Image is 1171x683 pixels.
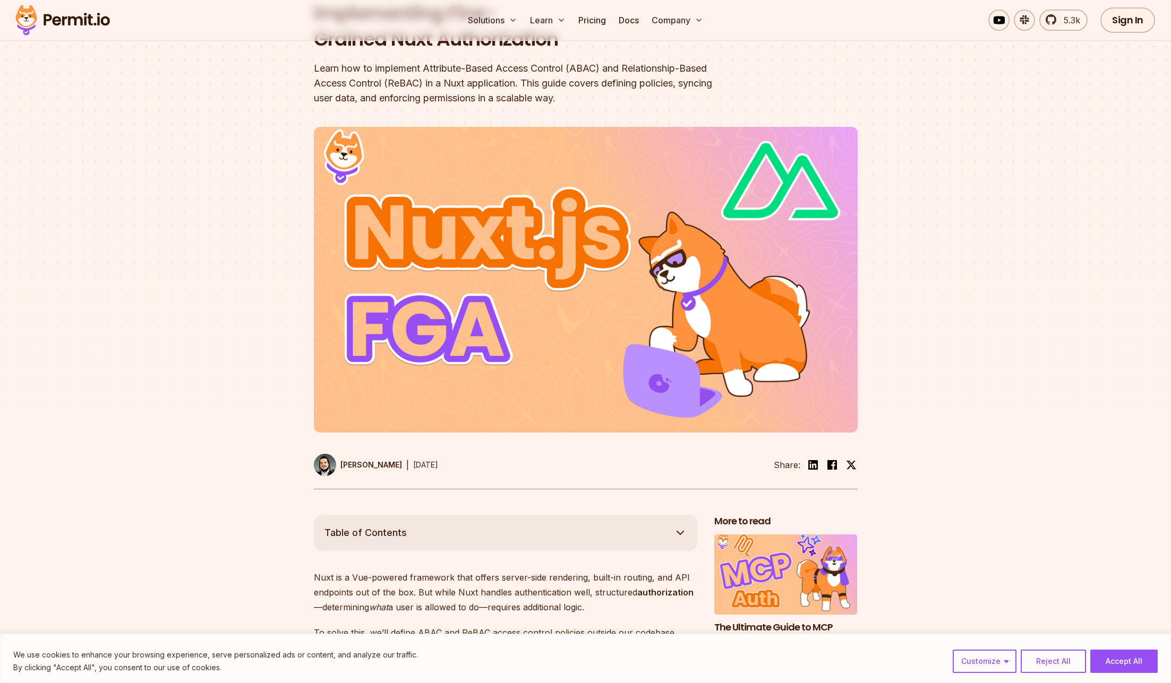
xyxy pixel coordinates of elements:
p: Nuxt is a Vue-powered framework that offers server-side rendering, built-in routing, and API endp... [314,570,697,615]
a: Docs [614,10,643,31]
time: [DATE] [413,460,438,469]
p: To solve this, we’ll define ABAC and ReBAC access control policies outside our codebase, enabling... [314,625,697,670]
h3: The Ultimate Guide to MCP Auth: Identity, Consent, and Agent Security [714,621,858,660]
p: [PERSON_NAME] [340,460,402,470]
button: Learn [526,10,570,31]
a: Pricing [574,10,610,31]
li: Share: [774,459,800,471]
button: Reject All [1021,650,1086,673]
div: | [406,459,409,471]
button: Company [647,10,707,31]
h2: More to read [714,515,858,528]
button: Solutions [464,10,522,31]
img: twitter [846,460,857,470]
p: We use cookies to enhance your browsing experience, serve personalized ads or content, and analyz... [13,649,418,661]
button: Accept All [1090,650,1158,673]
span: Table of Contents [324,525,407,540]
button: Customize [953,650,1016,673]
a: [PERSON_NAME] [314,454,402,476]
div: Learn how to implement Attribute-Based Access Control (ABAC) and Relationship-Based Access Contro... [314,61,722,106]
img: Gabriel L. Manor [314,454,336,476]
span: 5.3k [1057,14,1080,27]
img: Permit logo [11,2,115,38]
a: 5.3k [1039,10,1088,31]
li: 1 of 3 [714,534,858,674]
a: Sign In [1100,7,1155,33]
button: Table of Contents [314,515,697,551]
a: The Ultimate Guide to MCP Auth: Identity, Consent, and Agent SecurityThe Ultimate Guide to MCP Au... [714,534,858,674]
p: By clicking "Accept All", you consent to our use of cookies. [13,661,418,674]
strong: authorization [637,587,694,598]
em: what [369,602,388,612]
img: Implementing Fine-Grained Nuxt Authorization [314,127,858,433]
img: facebook [826,459,839,471]
img: The Ultimate Guide to MCP Auth: Identity, Consent, and Agent Security [714,534,858,615]
img: linkedin [807,459,819,471]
